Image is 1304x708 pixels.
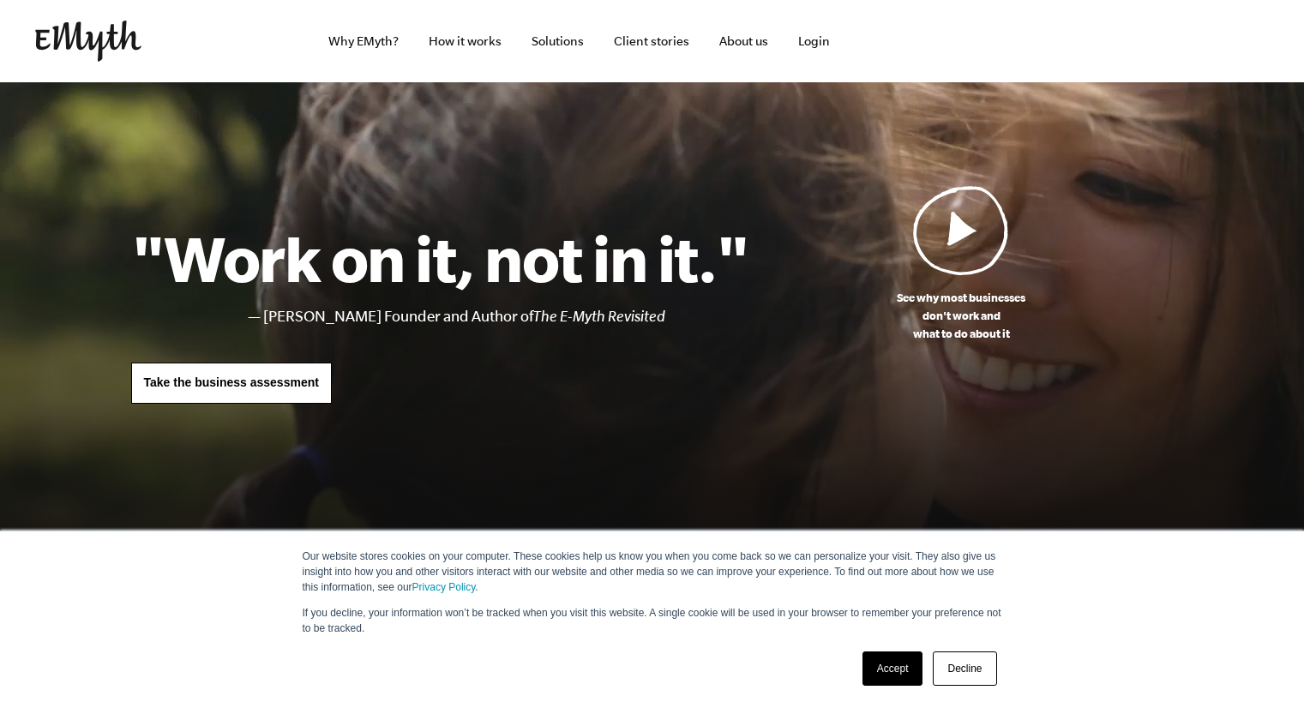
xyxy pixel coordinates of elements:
[913,185,1009,275] img: Play Video
[862,651,923,686] a: Accept
[144,375,319,389] span: Take the business assessment
[533,308,665,325] i: The E-Myth Revisited
[1090,22,1270,60] iframe: Embedded CTA
[303,549,1002,595] p: Our website stores cookies on your computer. These cookies help us know you when you come back so...
[35,21,141,62] img: EMyth
[933,651,996,686] a: Decline
[749,289,1174,343] p: See why most businesses don't work and what to do about it
[263,304,749,329] li: [PERSON_NAME] Founder and Author of
[131,220,749,296] h1: "Work on it, not in it."
[901,22,1081,60] iframe: Embedded CTA
[412,581,476,593] a: Privacy Policy
[749,185,1174,343] a: See why most businessesdon't work andwhat to do about it
[131,363,332,404] a: Take the business assessment
[303,605,1002,636] p: If you decline, your information won’t be tracked when you visit this website. A single cookie wi...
